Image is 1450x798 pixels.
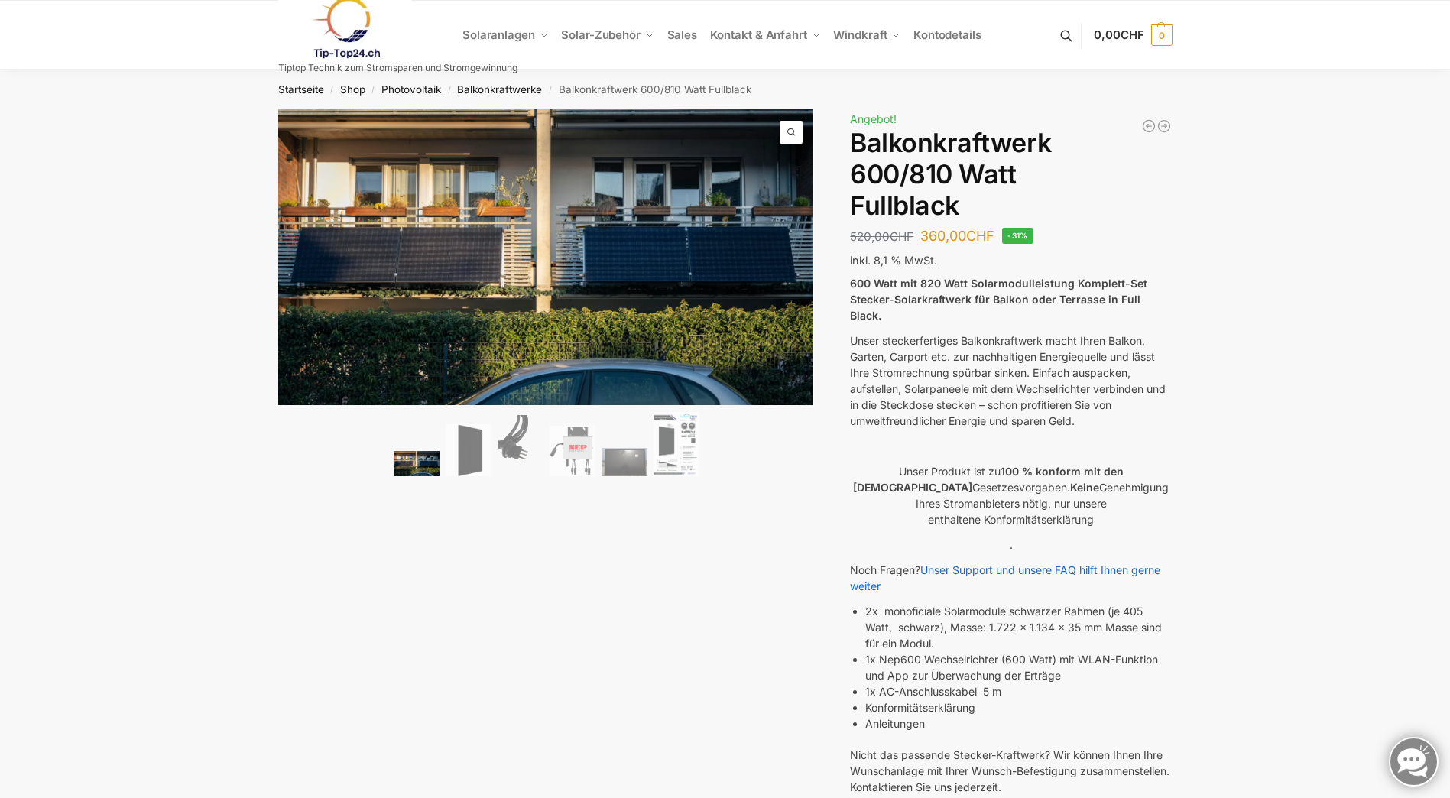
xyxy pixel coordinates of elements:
a: Kontodetails [907,1,988,70]
a: Shop [340,83,365,96]
img: Balkonkraftwerk 600/810 Watt Fullblack – Bild 5 [602,448,647,477]
strong: 100 % konform mit den [DEMOGRAPHIC_DATA] [853,465,1124,494]
span: -31% [1002,228,1033,244]
li: 1x Nep600 Wechselrichter (600 Watt) mit WLAN-Funktion und App zur Überwachung der Erträge [865,651,1172,683]
a: Unser Support und unsere FAQ hilft Ihnen gerne weiter [850,563,1160,592]
span: 0 [1151,24,1173,46]
a: Windkraft [827,1,907,70]
p: Unser steckerfertiges Balkonkraftwerk macht Ihren Balkon, Garten, Carport etc. zur nachhaltigen E... [850,332,1172,429]
a: Photovoltaik [381,83,441,96]
strong: 600 Watt mit 820 Watt Solarmodulleistung Komplett-Set Stecker-Solarkraftwerk für Balkon oder Terr... [850,277,1147,322]
span: Kontakt & Anfahrt [710,28,807,42]
h1: Balkonkraftwerk 600/810 Watt Fullblack [850,128,1172,221]
img: Anschlusskabel-3meter_schweizer-stecker [498,415,543,476]
li: Anleitungen [865,715,1172,731]
a: Startseite [278,83,324,96]
span: CHF [1121,28,1144,42]
span: Angebot! [850,112,897,125]
nav: Breadcrumb [251,70,1199,109]
p: . [850,537,1172,553]
span: inkl. 8,1 % MwSt. [850,254,937,267]
span: CHF [966,228,994,244]
span: / [324,84,340,96]
bdi: 520,00 [850,229,913,244]
a: Solar-Zubehör [555,1,660,70]
a: 0,00CHF 0 [1094,12,1172,58]
bdi: 360,00 [920,228,994,244]
span: CHF [890,229,913,244]
li: 1x AC-Anschlusskabel 5 m [865,683,1172,699]
span: Sales [667,28,698,42]
span: Kontodetails [913,28,981,42]
img: 2 Balkonkraftwerke [394,451,440,476]
span: Solaranlagen [462,28,535,42]
span: Solar-Zubehör [561,28,641,42]
li: Konformitätserklärung [865,699,1172,715]
span: 0,00 [1094,28,1143,42]
a: Balkonkraftwerke [457,83,542,96]
p: Noch Fragen? [850,562,1172,594]
span: / [542,84,558,96]
li: 2x monoficiale Solarmodule schwarzer Rahmen (je 405 Watt, schwarz), Masse: 1.722 x 1.134 x 35 mm ... [865,603,1172,651]
p: Nicht das passende Stecker-Kraftwerk? Wir können Ihnen Ihre Wunschanlage mit Ihrer Wunsch-Befesti... [850,747,1172,795]
p: Unser Produkt ist zu Gesetzesvorgaben. Genehmigung Ihres Stromanbieters nötig, nur unsere enthalt... [850,463,1172,527]
img: Balkonkraftwerk 600/810 Watt Fullblack – Bild 6 [654,412,699,477]
strong: Keine [1070,481,1099,494]
span: / [441,84,457,96]
span: Windkraft [833,28,887,42]
img: TommaTech Vorderseite [446,424,491,477]
a: Sales [660,1,703,70]
a: Balkonkraftwerk 445/600 Watt Bificial [1141,118,1156,134]
p: Tiptop Technik zum Stromsparen und Stromgewinnung [278,63,517,73]
img: NEP 800 Drosselbar auf 600 Watt [550,426,595,477]
a: Kontakt & Anfahrt [703,1,827,70]
img: Balkonkraftwerk 600/810 Watt Fullblack 3 [813,109,1350,723]
span: / [365,84,381,96]
a: 890/600 Watt Solarkraftwerk + 2,7 KW Batteriespeicher Genehmigungsfrei [1156,118,1172,134]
